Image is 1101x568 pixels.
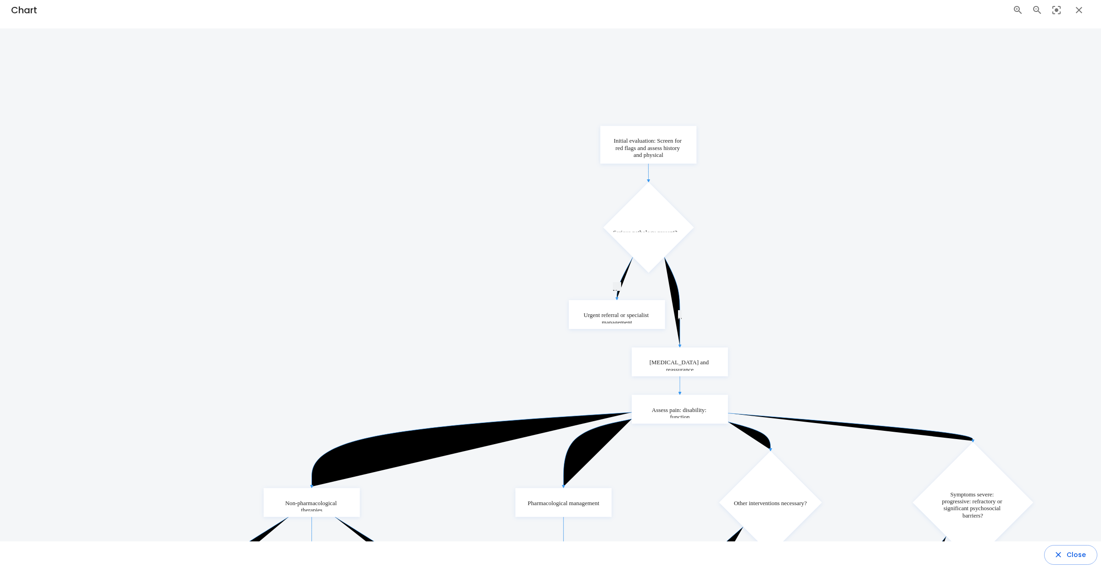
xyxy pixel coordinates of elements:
[734,500,807,507] p: Other interventions necessary?
[678,316,682,323] p: N
[643,407,717,421] p: Assess pain: disability: function
[1044,545,1097,565] button: Close
[11,3,37,17] h6: Chart
[527,500,601,507] p: Pharmacological management
[612,137,685,158] p: Initial evaluation: Screen for red flags and assess history and physical
[1010,2,1026,18] button: Zoom In
[643,359,717,373] p: [MEDICAL_DATA] and reassurance
[275,500,349,514] p: Non-pharmacological therapies
[580,312,654,326] p: Urgent referral or specialist management
[1049,2,1064,18] button: Reset Zoom
[613,229,677,236] p: Serious pathology present?
[613,288,622,295] p: Yes
[1029,2,1045,18] button: Zoom Out
[936,490,1010,519] p: Symptoms severe: progressive: refractory or significant psychosocial barriers?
